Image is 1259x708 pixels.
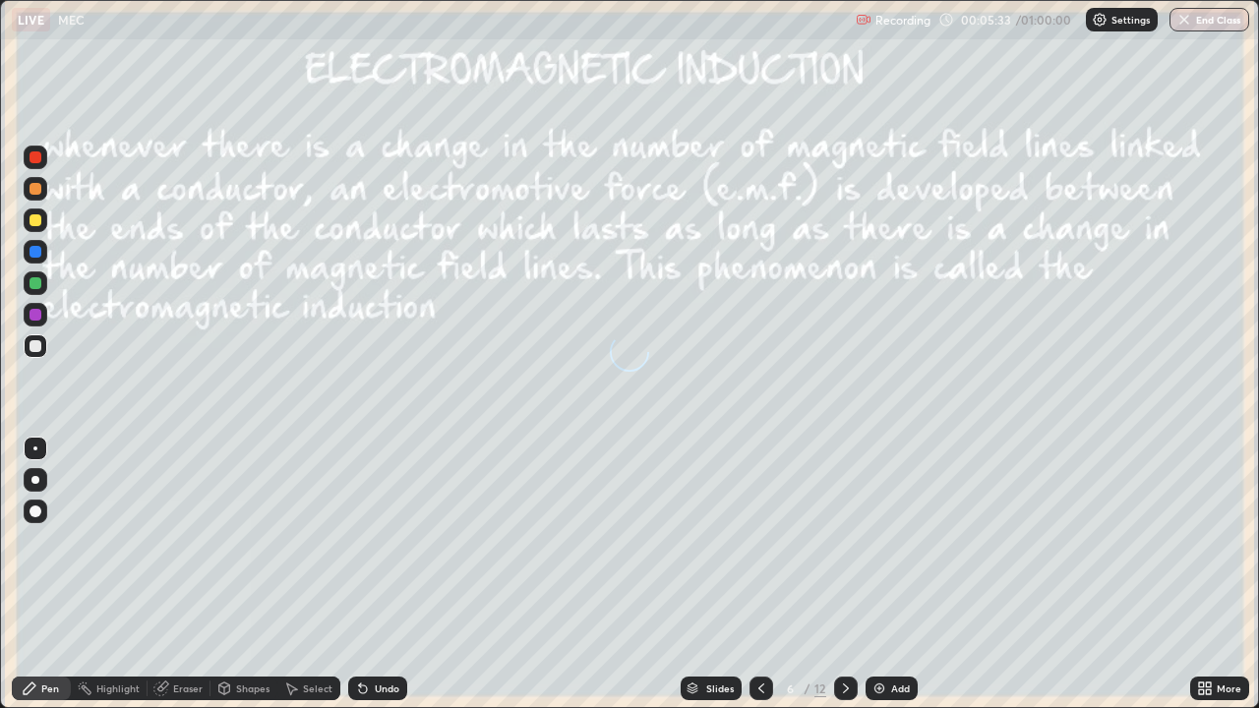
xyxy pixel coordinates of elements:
[1176,12,1192,28] img: end-class-cross
[18,12,44,28] p: LIVE
[1217,683,1241,693] div: More
[781,682,801,694] div: 6
[814,679,826,697] div: 12
[1111,15,1150,25] p: Settings
[96,683,140,693] div: Highlight
[805,682,810,694] div: /
[173,683,203,693] div: Eraser
[236,683,270,693] div: Shapes
[1092,12,1108,28] img: class-settings-icons
[891,683,910,693] div: Add
[856,12,871,28] img: recording.375f2c34.svg
[58,12,85,28] p: MEC
[871,680,887,696] img: add-slide-button
[41,683,59,693] div: Pen
[875,13,930,28] p: Recording
[303,683,332,693] div: Select
[375,683,399,693] div: Undo
[706,683,734,693] div: Slides
[1169,8,1249,31] button: End Class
